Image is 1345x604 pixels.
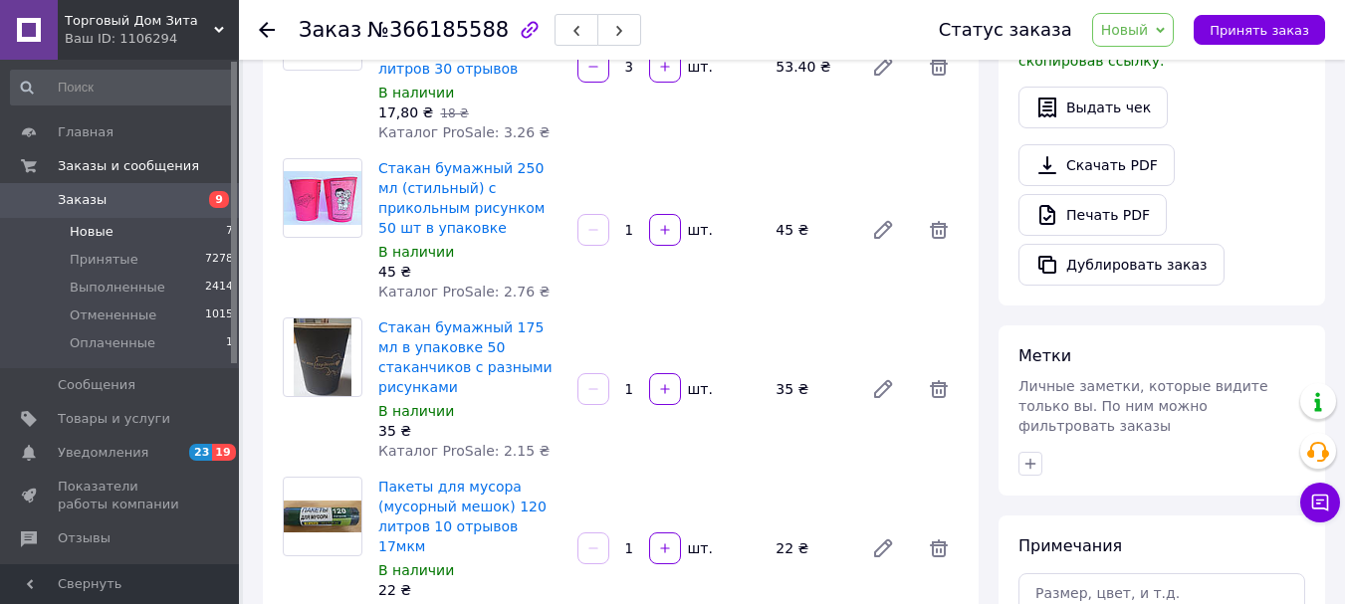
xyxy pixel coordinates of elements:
[1018,244,1225,286] button: Дублировать заказ
[378,160,545,236] a: Стакан бумажный 250 мл (стильный) с прикольным рисунком 50 шт в упаковке
[1194,15,1325,45] button: Принять заказ
[378,284,550,300] span: Каталог ProSale: 2.76 ₴
[205,251,233,269] span: 7278
[378,580,561,600] div: 22 ₴
[378,85,454,101] span: В наличии
[1018,378,1268,434] span: Личные заметки, которые видите только вы. По ним можно фильтровать заказы
[683,538,715,558] div: шт.
[683,220,715,240] div: шт.
[284,501,361,531] img: Пакеты для мусора (мусорный мешок) 120 литров 10 отрывов 17мкм
[378,124,550,140] span: Каталог ProSale: 3.26 ₴
[1018,536,1122,555] span: Примечания
[919,528,959,568] span: Удалить
[58,157,199,175] span: Заказы и сообщения
[378,319,553,395] a: Стакан бумажный 175 мл в упаковке 50 стаканчиков с разными рисунками
[440,106,468,120] span: 18 ₴
[1210,23,1309,38] span: Принять заказ
[768,375,855,403] div: 35 ₴
[1018,194,1167,236] a: Печать PDF
[863,369,903,409] a: Редактировать
[58,376,135,394] span: Сообщения
[1018,346,1071,365] span: Метки
[70,279,165,297] span: Выполненные
[378,403,454,419] span: В наличии
[205,306,233,324] span: 1015
[367,18,509,42] span: №366185588
[919,210,959,250] span: Удалить
[1018,13,1290,69] span: У вас есть 29 дней, чтобы отправить запрос на отзыв покупателю, скопировав ссылку.
[226,223,233,241] span: 7
[65,30,239,48] div: Ваш ID: 1106294
[70,251,138,269] span: Принятые
[189,444,212,461] span: 23
[683,379,715,399] div: шт.
[919,369,959,409] span: Удалить
[58,444,148,462] span: Уведомления
[1300,483,1340,522] button: Чат с покупателем
[65,12,214,30] span: Торговый Дом Зита
[58,123,113,141] span: Главная
[683,57,715,77] div: шт.
[378,421,561,441] div: 35 ₴
[378,104,433,120] span: 17,80 ₴
[226,334,233,352] span: 1
[768,53,855,81] div: 53.40 ₴
[378,443,550,459] span: Каталог ProSale: 2.15 ₴
[58,478,184,513] span: Показатели работы компании
[209,191,229,208] span: 9
[378,244,454,260] span: В наличии
[1018,144,1175,186] a: Скачать PDF
[212,444,235,461] span: 19
[919,47,959,87] span: Удалить
[378,479,547,554] a: Пакеты для мусора (мусорный мешок) 120 литров 10 отрывов 17мкм
[863,528,903,568] a: Редактировать
[1101,22,1149,38] span: Новый
[768,216,855,244] div: 45 ₴
[294,318,351,396] img: Стакан бумажный 175 мл в упаковке 50 стаканчиков с разными рисунками
[378,562,454,578] span: В наличии
[378,262,561,282] div: 45 ₴
[58,410,170,428] span: Товары и услуги
[70,306,156,324] span: Отмененные
[1018,87,1168,128] button: Выдать чек
[939,20,1072,40] div: Статус заказа
[863,47,903,87] a: Редактировать
[70,334,155,352] span: Оплаченные
[768,534,855,562] div: 22 ₴
[58,191,107,209] span: Заказы
[70,223,113,241] span: Новые
[259,20,275,40] div: Вернуться назад
[284,171,361,225] img: Стакан бумажный 250 мл (стильный) с прикольным рисунком 50 шт в упаковке
[205,279,233,297] span: 2414
[299,18,361,42] span: Заказ
[10,70,235,105] input: Поиск
[58,529,111,547] span: Отзывы
[863,210,903,250] a: Редактировать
